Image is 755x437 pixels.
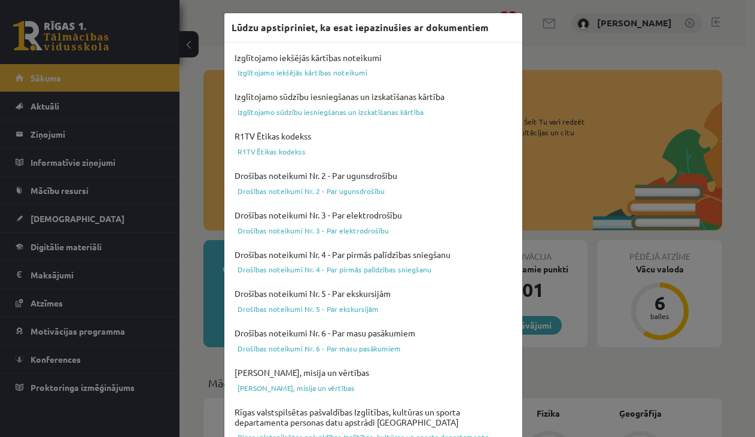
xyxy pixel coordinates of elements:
[232,302,515,316] a: Drošības noteikumi Nr. 5 - Par ekskursijām
[232,168,515,184] h4: Drošības noteikumi Nr. 2 - Par ugunsdrošību
[232,184,515,198] a: Drošības noteikumi Nr. 2 - Par ugunsdrošību
[232,89,515,105] h4: Izglītojamo sūdzību iesniegšanas un izskatīšanas kārtība
[232,223,515,238] a: Drošības noteikumi Nr. 3 - Par elektrodrošību
[232,325,515,341] h4: Drošības noteikumi Nr. 6 - Par masu pasākumiem
[232,247,515,263] h4: Drošības noteikumi Nr. 4 - Par pirmās palīdzības sniegšanu
[232,105,515,119] a: Izglītojamo sūdzību iesniegšanas un izskatīšanas kārtība
[232,128,515,144] h4: R1TV Ētikas kodekss
[232,207,515,223] h4: Drošības noteikumi Nr. 3 - Par elektrodrošību
[232,50,515,66] h4: Izglītojamo iekšējās kārtības noteikumi
[232,341,515,356] a: Drošības noteikumi Nr. 6 - Par masu pasākumiem
[232,286,515,302] h4: Drošības noteikumi Nr. 5 - Par ekskursijām
[232,144,515,159] a: R1TV Ētikas kodekss
[232,65,515,80] a: Izglītojamo iekšējās kārtības noteikumi
[232,20,489,35] h3: Lūdzu apstipriniet, ka esat iepazinušies ar dokumentiem
[232,381,515,395] a: [PERSON_NAME], misija un vērtības
[232,365,515,381] h4: [PERSON_NAME], misija un vērtības
[232,262,515,277] a: Drošības noteikumi Nr. 4 - Par pirmās palīdzības sniegšanu
[232,404,515,430] h4: Rīgas valstspilsētas pašvaldības Izglītības, kultūras un sporta departamenta personas datu apstrā...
